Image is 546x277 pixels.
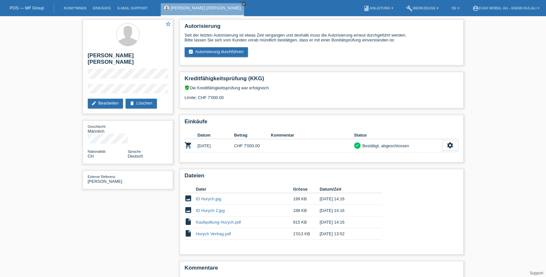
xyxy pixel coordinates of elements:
[403,6,442,10] a: buildWerkzeuge ▾
[185,85,190,90] i: verified_user
[88,150,106,153] span: Nationalität
[293,193,320,205] td: 199 KB
[129,101,135,106] i: delete
[293,185,320,193] th: Grösse
[447,142,454,149] i: settings
[10,6,44,10] a: POS — MF Group
[354,131,442,139] th: Status
[185,172,458,182] h2: Dateien
[271,131,354,139] th: Kommentar
[472,5,479,12] i: account_circle
[128,150,141,153] span: Sprache
[293,205,320,216] td: 188 KB
[88,124,128,134] div: Männlich
[88,174,128,184] div: [PERSON_NAME]
[355,143,360,148] i: check
[185,141,192,149] i: POSP00026756
[185,85,458,105] div: Die Kreditfähigkeitsprüfung war erfolgreich. Limite: CHF 7'000.00
[196,196,221,201] a: ID Hurych.jpg
[196,185,293,193] th: Datei
[171,6,241,10] a: [PERSON_NAME] [PERSON_NAME]
[88,52,168,69] h2: [PERSON_NAME] [PERSON_NAME]
[320,216,373,228] td: [DATE] 14:16
[88,175,116,179] span: Externe Referenz
[185,206,192,214] i: image
[198,131,234,139] th: Datum
[89,6,114,10] a: Einkäufe
[185,194,192,202] i: image
[126,99,157,108] a: deleteLöschen
[320,205,373,216] td: [DATE] 14:16
[92,101,97,106] i: edit
[185,33,458,42] div: Seit der letzten Autorisierung ist etwas Zeit vergangen und deshalb muss die Autorisierung erneut...
[196,208,225,213] a: ID Hurych 2.jpg
[185,75,458,85] h2: Kreditfähigkeitsprüfung (KKG)
[198,139,234,152] td: [DATE]
[234,131,271,139] th: Betrag
[320,185,373,193] th: Datum/Zeit
[320,228,373,240] td: [DATE] 13:52
[242,2,246,6] a: close
[185,265,458,274] h2: Kommentare
[60,6,89,10] a: Kund*innen
[185,118,458,128] h2: Einkäufe
[293,216,320,228] td: 915 KB
[360,6,397,10] a: bookAnleitung ▾
[320,193,373,205] td: [DATE] 14:16
[196,220,241,225] a: Kaufquittung Hurych.pdf
[234,139,271,152] td: CHF 7'000.00
[293,228,320,240] td: 1'013 KB
[88,125,106,128] span: Geschlecht
[128,154,143,159] span: Deutsch
[530,271,543,275] a: Support
[166,21,171,27] i: star_border
[469,6,543,10] a: account_circleEVAX Möbel AG - Engin Kulali ▾
[196,231,231,236] a: Hurych Vertrag.pdf
[185,218,192,226] i: insert_drive_file
[406,5,413,12] i: build
[88,99,123,108] a: editBearbeiten
[185,23,458,33] h2: Autorisierung
[189,49,194,54] i: assignment_turned_in
[185,229,192,237] i: insert_drive_file
[363,5,370,12] i: book
[114,6,151,10] a: E-Mail Support
[88,154,94,159] span: Schweiz
[185,47,248,57] a: assignment_turned_inAutorisierung durchführen
[242,2,245,6] i: close
[448,6,463,10] a: DE ▾
[166,21,171,28] a: star_border
[361,142,409,149] div: Bestätigt, abgeschlossen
